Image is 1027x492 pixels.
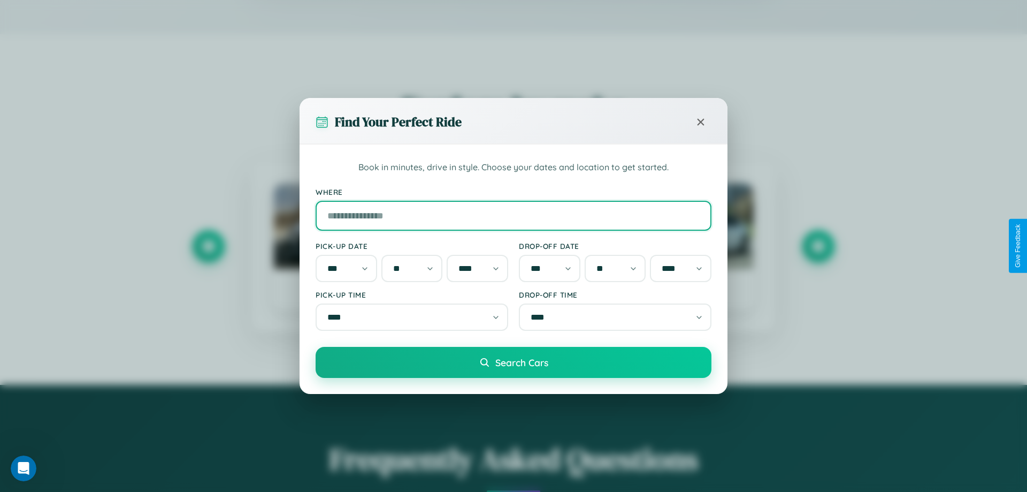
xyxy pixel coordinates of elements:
span: Search Cars [495,357,548,368]
h3: Find Your Perfect Ride [335,113,462,131]
label: Pick-up Time [316,290,508,299]
p: Book in minutes, drive in style. Choose your dates and location to get started. [316,161,711,175]
label: Drop-off Time [519,290,711,299]
label: Drop-off Date [519,241,711,251]
button: Search Cars [316,347,711,378]
label: Pick-up Date [316,241,508,251]
label: Where [316,187,711,196]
